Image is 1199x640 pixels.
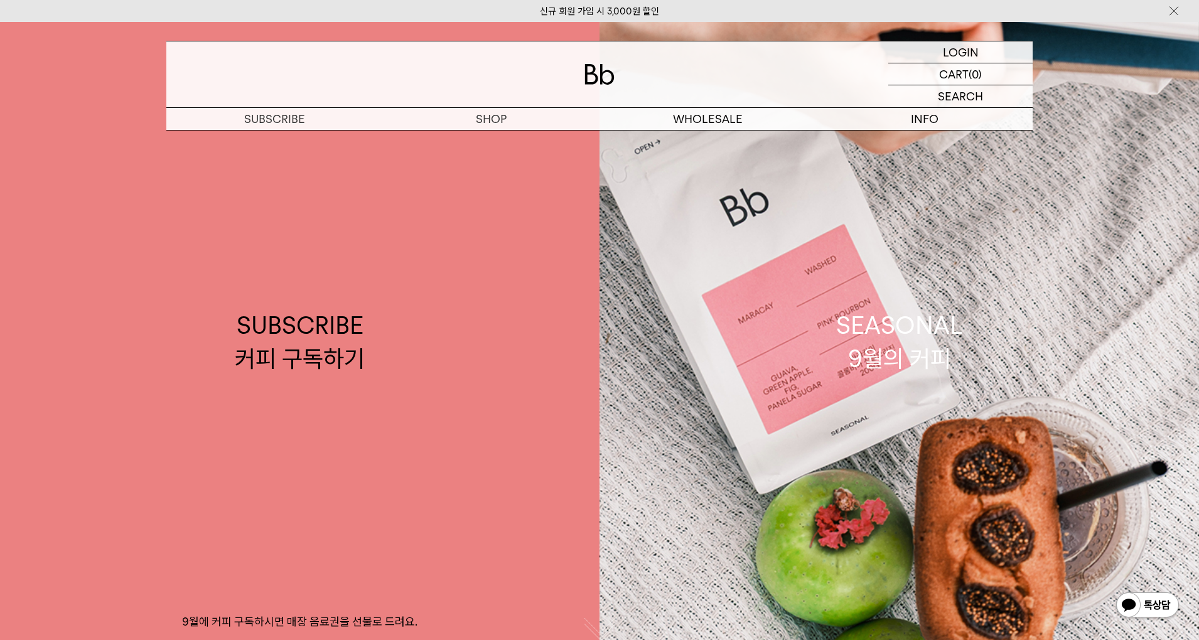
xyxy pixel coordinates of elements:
[943,41,979,63] p: LOGIN
[540,6,659,17] a: 신규 회원 가입 시 3,000원 할인
[969,63,982,85] p: (0)
[1115,591,1180,621] img: 카카오톡 채널 1:1 채팅 버튼
[166,108,383,130] a: SUBSCRIBE
[599,108,816,130] p: WHOLESALE
[938,85,983,107] p: SEARCH
[383,108,599,130] a: SHOP
[235,309,365,375] div: SUBSCRIBE 커피 구독하기
[584,64,615,85] img: 로고
[888,63,1033,85] a: CART (0)
[939,63,969,85] p: CART
[836,309,963,375] div: SEASONAL 9월의 커피
[816,108,1033,130] p: INFO
[888,41,1033,63] a: LOGIN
